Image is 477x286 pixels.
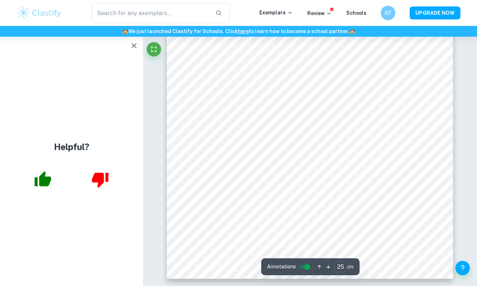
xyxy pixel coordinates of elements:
[307,9,332,17] p: Review
[455,261,470,275] button: Help and Feedback
[92,3,210,23] input: Search for any exemplars...
[259,9,293,17] p: Exemplars
[384,9,392,17] h6: GT
[381,6,395,20] button: GT
[267,263,296,271] span: Annotations
[17,6,62,20] img: Clastify logo
[346,10,366,16] a: Schools
[54,140,89,153] h4: Helpful?
[238,28,249,34] a: here
[122,28,128,34] span: 🏫
[410,6,460,19] button: UPGRADE NOW
[349,28,355,34] span: 🏫
[147,42,161,56] button: Fullscreen
[347,264,354,270] span: / 25
[1,27,476,35] h6: We just launched Clastify for Schools. Click to learn how to become a school partner.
